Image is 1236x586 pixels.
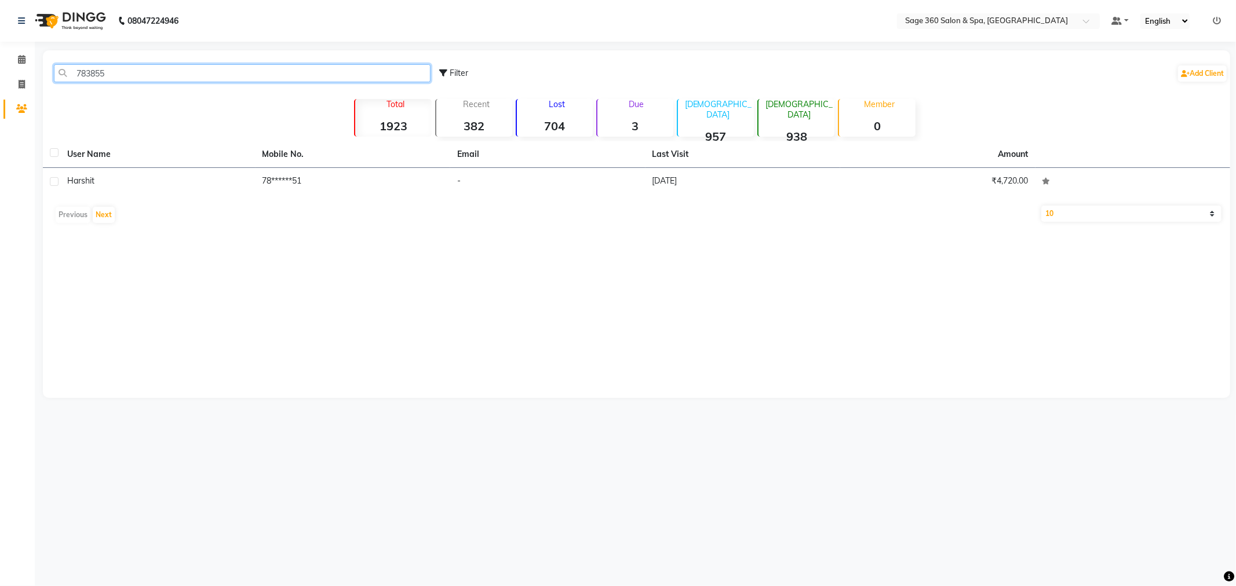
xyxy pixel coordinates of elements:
p: Due [600,99,673,109]
p: Recent [441,99,512,109]
strong: 938 [759,129,834,144]
button: Next [93,207,115,223]
th: Email [450,141,646,168]
strong: 382 [436,119,512,133]
p: Total [360,99,431,109]
span: Harshit [67,175,94,186]
th: Mobile No. [256,141,451,168]
th: Last Visit [646,141,841,168]
p: Member [844,99,915,109]
td: - [450,168,646,196]
a: Add Client [1178,65,1227,82]
td: [DATE] [646,168,841,196]
td: ₹4,720.00 [840,168,1036,196]
th: Amount [991,141,1036,167]
p: [DEMOGRAPHIC_DATA] [763,99,834,120]
strong: 704 [517,119,593,133]
th: User Name [60,141,256,168]
p: Lost [522,99,593,109]
strong: 957 [678,129,754,144]
strong: 1923 [355,119,431,133]
input: Search by Name/Mobile/Email/Code [54,64,431,82]
span: Filter [450,68,468,78]
img: logo [30,5,109,37]
strong: 0 [839,119,915,133]
p: [DEMOGRAPHIC_DATA] [683,99,754,120]
b: 08047224946 [127,5,178,37]
strong: 3 [597,119,673,133]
